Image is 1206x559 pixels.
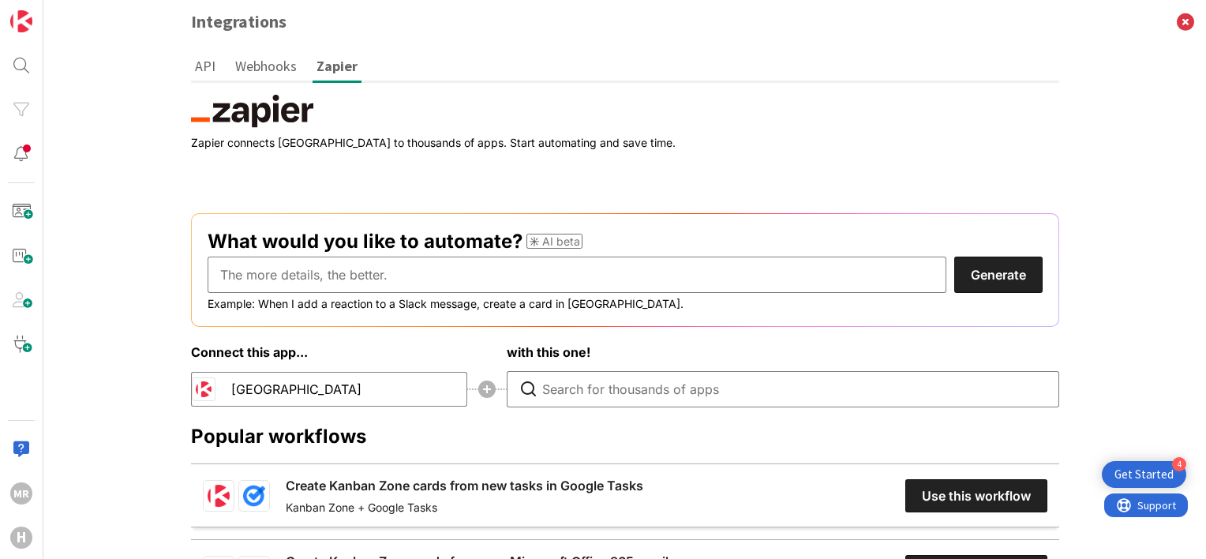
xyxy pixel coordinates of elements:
div: MR [10,482,32,505]
img: Visit kanbanzone.com [10,10,32,32]
div: H [10,527,32,549]
div: 4 [1172,457,1186,471]
button: API [191,51,219,81]
button: Webhooks [231,51,301,81]
span: Support [33,2,72,21]
button: Zapier [313,51,361,83]
div: Get Started [1114,467,1174,482]
div: Open Get Started checklist, remaining modules: 4 [1102,461,1186,488]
